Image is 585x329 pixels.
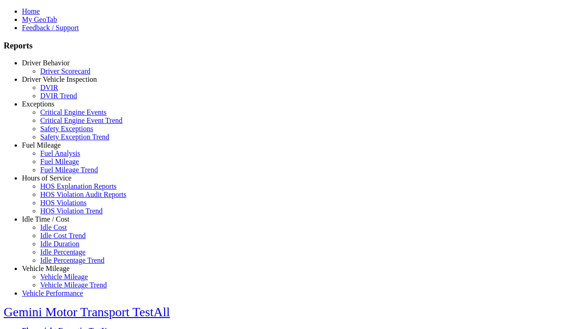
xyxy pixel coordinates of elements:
[22,174,71,182] a: Hours of Service
[40,240,80,248] a: Idle Duration
[40,158,79,165] a: Fuel Mileage
[22,141,61,149] a: Fuel Mileage
[22,16,57,23] a: My GeoTab
[22,265,69,272] a: Vehicle Mileage
[40,232,86,239] a: Idle Cost Trend
[40,223,67,231] a: Idle Cost
[40,199,86,207] a: HOS Violations
[22,100,54,108] a: Exceptions
[22,289,83,297] a: Vehicle Performance
[22,24,79,32] a: Feedback / Support
[40,191,127,198] a: HOS Violation Audit Reports
[40,166,98,174] a: Fuel Mileage Trend
[40,92,77,100] a: DVIR Trend
[4,305,170,319] a: Gemini Motor Transport TestAll
[22,59,69,67] a: Driver Behavior
[22,75,97,83] a: Driver Vehicle Inspection
[40,117,122,124] a: Critical Engine Event Trend
[40,67,90,75] a: Driver Scorecard
[40,273,88,281] a: Vehicle Mileage
[40,133,109,141] a: Safety Exception Trend
[40,182,117,190] a: HOS Explanation Reports
[4,41,581,51] h3: Reports
[40,125,93,133] a: Safety Exceptions
[40,108,106,116] a: Critical Engine Events
[40,84,58,91] a: DVIR
[40,248,85,256] a: Idle Percentage
[40,207,103,215] a: HOS Violation Trend
[40,256,104,264] a: Idle Percentage Trend
[22,215,69,223] a: Idle Time / Cost
[40,149,80,157] a: Fuel Analysis
[22,7,40,15] a: Home
[40,281,107,289] a: Vehicle Mileage Trend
